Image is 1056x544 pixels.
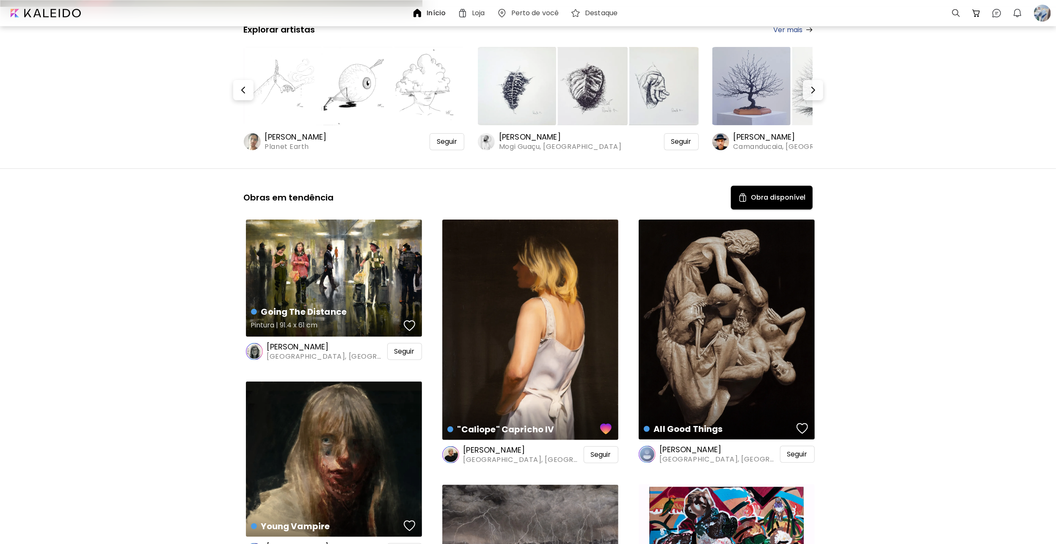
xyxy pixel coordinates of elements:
[244,47,322,125] img: https://cdn.kaleido.art/CDN/Artwork/175548/Thumbnail/large.webp?updated=778014
[664,133,699,150] div: Seguir
[639,445,815,464] a: [PERSON_NAME][GEOGRAPHIC_DATA], [GEOGRAPHIC_DATA]Seguir
[803,80,823,100] button: Next-button
[267,342,386,352] h6: [PERSON_NAME]
[238,85,248,95] img: Prev-button
[733,132,864,142] h6: [PERSON_NAME]
[463,445,582,455] h6: [PERSON_NAME]
[402,517,418,534] button: favorites
[499,142,621,151] span: Mogi Guaçu, [GEOGRAPHIC_DATA]
[442,220,618,440] a: "Caliope" Capricho IVfavoriteshttps://cdn.kaleido.art/CDN/Artwork/164980/Primary/medium.webp?upda...
[660,445,778,455] h6: [PERSON_NAME]
[598,420,614,437] button: favorites
[808,85,818,95] img: Next-button
[971,8,982,18] img: cart
[442,445,618,464] a: [PERSON_NAME][GEOGRAPHIC_DATA], [GEOGRAPHIC_DATA]Seguir
[267,352,386,361] span: [GEOGRAPHIC_DATA], [GEOGRAPHIC_DATA]
[794,420,811,437] button: favorites
[244,24,315,35] h5: Explorar artistas
[412,8,449,18] a: Início
[478,45,699,151] a: https://cdn.kaleido.art/CDN/Artwork/175540/Thumbnail/large.webp?updated=777987https://cdn.kaleido...
[246,342,422,361] a: [PERSON_NAME][GEOGRAPHIC_DATA], [GEOGRAPHIC_DATA]Seguir
[751,192,806,203] h5: Obra disponível
[246,220,422,337] a: Going The DistancePintura | 91.4 x 61 cmfavoriteshttps://cdn.kaleido.art/CDN/Artwork/109339/Prima...
[265,132,332,142] h6: [PERSON_NAME]
[549,47,627,125] img: https://cdn.kaleido.art/CDN/Artwork/175537/Thumbnail/medium.webp?updated=777979
[244,192,334,203] h5: Obras em tendência
[478,47,556,125] img: https://cdn.kaleido.art/CDN/Artwork/175540/Thumbnail/large.webp?updated=777987
[639,220,815,440] a: All Good Thingsfavoriteshttps://cdn.kaleido.art/CDN/Artwork/145003/Primary/medium.webp?updated=65...
[787,450,808,459] span: Seguir
[571,8,621,18] a: Destaque
[731,186,813,209] button: Available ArtObra disponível
[315,47,393,125] img: https://cdn.kaleido.art/CDN/Artwork/175547/Thumbnail/medium.webp?updated=778011
[738,192,748,203] img: Available Art
[265,142,332,151] span: Planet Earth
[447,423,598,436] h4: "Caliope" Capricho IV
[1012,8,1023,18] img: bellIcon
[712,45,933,151] a: https://cdn.kaleido.art/CDN/Artwork/175517/Thumbnail/large.webp?updated=777879https://cdn.kaleido...
[511,10,559,16] h6: Perto de você
[591,451,611,459] span: Seguir
[780,446,815,463] div: Seguir
[733,142,864,151] span: Camanducaia, [GEOGRAPHIC_DATA]
[472,10,485,16] h6: Loja
[463,455,582,464] span: [GEOGRAPHIC_DATA], [GEOGRAPHIC_DATA]
[584,446,618,463] div: Seguir
[806,27,813,32] img: arrow-right
[992,8,1002,18] img: chatIcon
[402,317,418,334] button: favorites
[251,318,401,335] h5: Pintura | 91.4 x 61 cm
[671,137,692,146] span: Seguir
[774,25,813,35] a: Ver mais
[437,137,457,146] span: Seguir
[497,8,562,18] a: Perto de você
[660,455,778,464] span: [GEOGRAPHIC_DATA], [GEOGRAPHIC_DATA]
[458,8,488,18] a: Loja
[712,47,791,125] img: https://cdn.kaleido.art/CDN/Artwork/175517/Thumbnail/large.webp?updated=777879
[585,10,618,16] h6: Destaque
[427,10,446,16] h6: Início
[1010,6,1025,20] button: bellIcon
[430,133,464,150] div: Seguir
[387,343,422,360] div: Seguir
[251,305,401,318] h4: Going The Distance
[233,80,254,100] button: Prev-button
[244,45,465,151] a: https://cdn.kaleido.art/CDN/Artwork/175548/Thumbnail/large.webp?updated=778014https://cdn.kaleido...
[644,423,794,435] h4: All Good Things
[386,47,464,125] img: https://cdn.kaleido.art/CDN/Artwork/175546/Thumbnail/medium.webp?updated=778008
[251,520,401,533] h4: Young Vampire
[600,423,612,435] img: favorites
[499,132,621,142] h6: [PERSON_NAME]
[394,347,415,356] span: Seguir
[620,47,699,125] img: https://cdn.kaleido.art/CDN/Artwork/175543/Thumbnail/medium.webp?updated=777997
[246,382,422,537] a: Young Vampirefavoriteshttps://cdn.kaleido.art/CDN/Artwork/148527/Primary/medium.webp?updated=660825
